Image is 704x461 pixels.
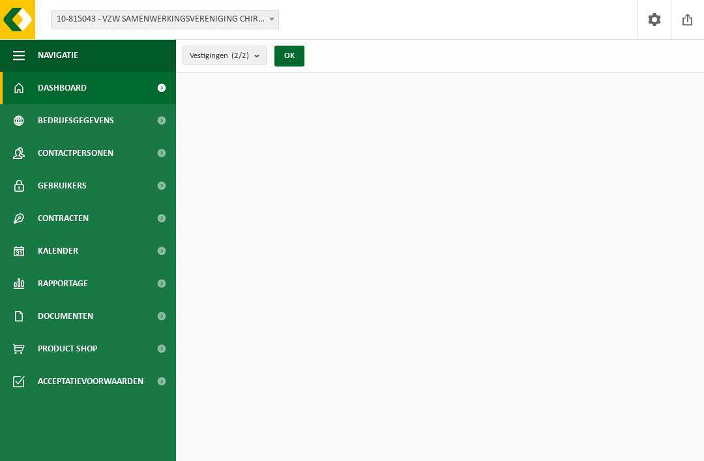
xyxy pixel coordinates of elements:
span: Kalender [38,235,78,267]
span: 10-815043 - VZW SAMENWERKINGSVERENIGING CHIRO EN SCOUTS ZWALM - ZWALM [51,10,278,29]
span: Acceptatievoorwaarden [38,365,143,398]
span: Contracten [38,202,89,235]
span: Gebruikers [38,170,87,202]
button: Vestigingen(2/2) [183,46,267,65]
count: (2/2) [231,52,249,60]
span: Navigatie [38,39,78,72]
span: Product Shop [38,333,97,365]
span: Documenten [38,300,93,333]
span: Vestigingen [190,46,249,66]
span: Bedrijfsgegevens [38,104,114,137]
span: Rapportage [38,267,88,300]
span: Contactpersonen [38,137,113,170]
span: Dashboard [38,72,87,104]
button: OK [274,46,304,67]
span: 10-815043 - VZW SAMENWERKINGSVERENIGING CHIRO EN SCOUTS ZWALM - ZWALM [51,10,279,29]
